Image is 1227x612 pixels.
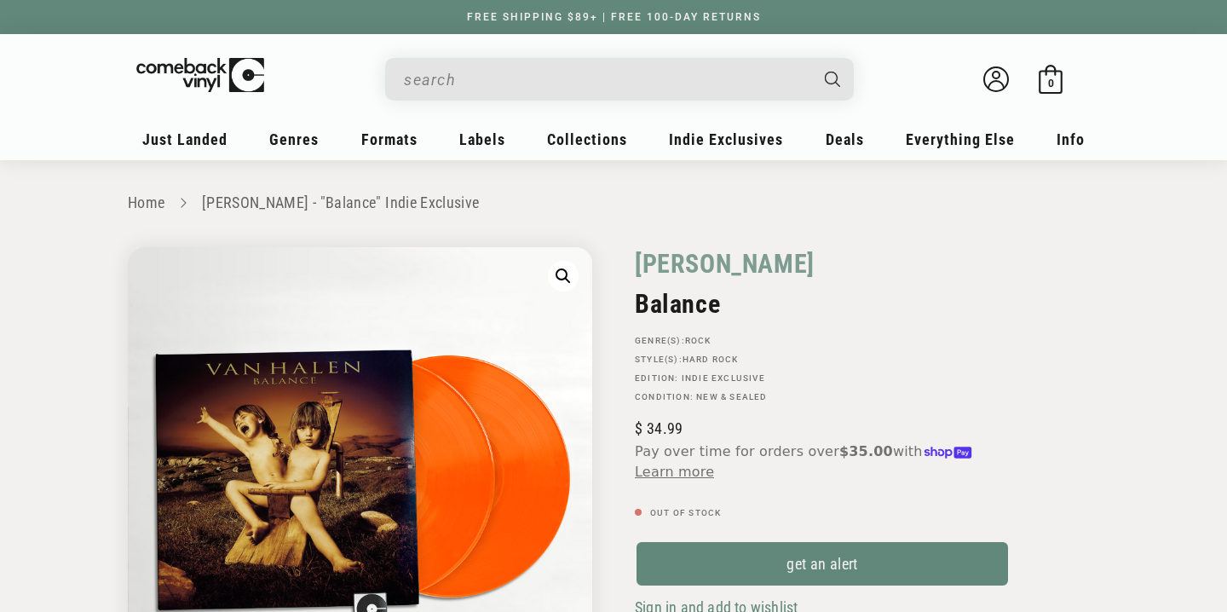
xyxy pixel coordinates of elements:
[385,58,854,101] div: Search
[142,130,228,148] span: Just Landed
[906,130,1015,148] span: Everything Else
[635,373,1010,384] p: Edition:
[547,130,627,148] span: Collections
[202,193,480,211] a: [PERSON_NAME] - "Balance" Indie Exclusive
[128,193,164,211] a: Home
[685,336,711,345] a: Rock
[1057,130,1085,148] span: Info
[635,355,1010,365] p: STYLE(S):
[1048,77,1054,89] span: 0
[810,58,856,101] button: Search
[361,130,418,148] span: Formats
[635,540,1010,587] a: get an alert
[683,355,739,364] a: Hard Rock
[635,289,1010,319] h2: Balance
[635,419,642,437] span: $
[635,392,1010,402] p: Condition: New & Sealed
[450,11,778,23] a: FREE SHIPPING $89+ | FREE 100-DAY RETURNS
[404,62,808,97] input: search
[635,419,683,437] span: 34.99
[459,130,505,148] span: Labels
[635,336,1010,346] p: GENRE(S):
[682,373,765,383] a: Indie Exclusive
[826,130,864,148] span: Deals
[635,508,1010,518] p: Out of stock
[669,130,783,148] span: Indie Exclusives
[269,130,319,148] span: Genres
[128,191,1099,216] nav: breadcrumbs
[635,247,815,280] a: [PERSON_NAME]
